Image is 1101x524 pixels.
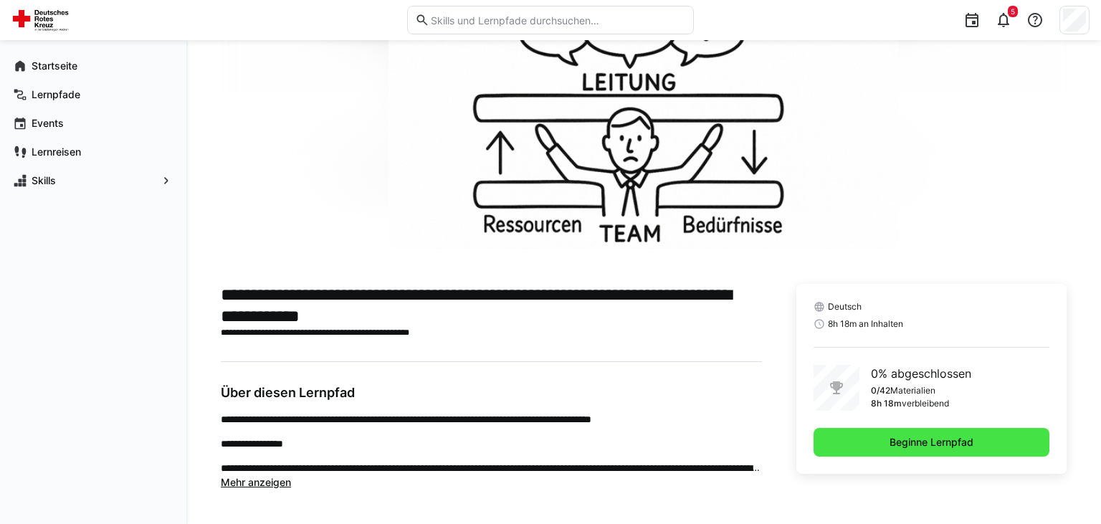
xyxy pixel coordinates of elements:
h3: Über diesen Lernpfad [221,385,762,401]
p: Materialien [890,385,935,396]
span: Mehr anzeigen [221,476,291,488]
p: 0/42 [871,385,890,396]
span: 8h 18m an Inhalten [828,318,903,330]
p: 8h 18m [871,398,902,409]
button: Beginne Lernpfad [814,428,1049,457]
input: Skills und Lernpfade durchsuchen… [429,14,686,27]
p: verbleibend [902,398,949,409]
span: Deutsch [828,301,862,313]
p: 0% abgeschlossen [871,365,971,382]
span: 5 [1011,7,1015,16]
span: Beginne Lernpfad [887,435,976,449]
